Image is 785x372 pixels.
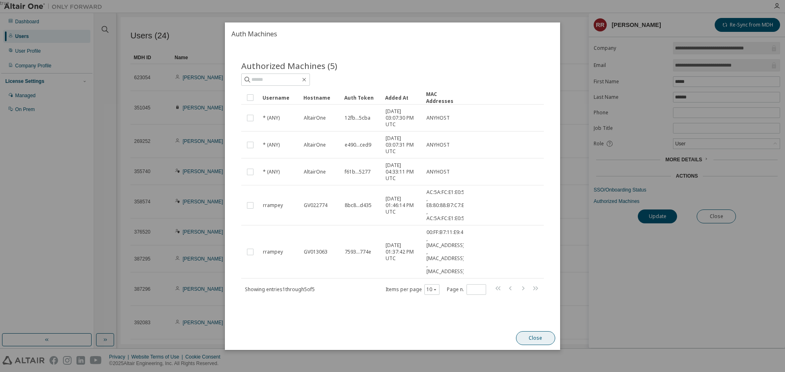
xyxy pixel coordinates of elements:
span: * (ANY) [263,115,280,121]
span: 8bc8...d435 [345,202,372,209]
span: [DATE] 03:07:30 PM UTC [386,108,419,128]
div: MAC Addresses [426,91,460,105]
span: [DATE] 04:33:11 PM UTC [386,162,419,182]
span: 7593...774e [345,249,371,255]
span: Showing entries 1 through 5 of 5 [245,285,315,292]
span: rrampey [263,202,283,209]
span: ANYHOST [426,169,450,175]
span: Items per page [386,284,440,294]
span: * (ANY) [263,169,280,175]
span: GV022774 [304,202,327,209]
h2: Auth Machines [225,22,560,45]
span: [DATE] 01:46:14 PM UTC [386,196,419,215]
span: ANYHOST [426,115,450,121]
span: f61b...5277 [345,169,370,175]
div: Hostname [303,91,338,104]
span: 12fb...5cba [345,115,370,121]
span: AC:5A:FC:E1:E0:5F , E8:80:88:B7:C7:EA , AC:5A:FC:E1:E0:5B [426,189,468,222]
span: AltairOne [304,115,326,121]
span: AltairOne [304,169,326,175]
span: [DATE] 03:07:31 PM UTC [386,135,419,155]
span: * (ANY) [263,142,280,148]
div: Added At [385,91,419,104]
span: rrampey [263,249,283,255]
span: GV013063 [304,249,327,255]
span: [DATE] 01:37:42 PM UTC [386,242,419,262]
div: Username [262,91,297,104]
span: 00:FF:B7:11:E9:41 , [MAC_ADDRESS] , [MAC_ADDRESS] , [MAC_ADDRESS] [426,229,466,275]
div: Auth Token [344,91,379,104]
span: Page n. [447,284,486,294]
button: 10 [426,286,437,292]
span: ANYHOST [426,142,450,148]
button: Close [516,331,555,345]
span: Authorized Machines (5) [241,60,337,71]
span: e490...ced9 [345,142,371,148]
span: AltairOne [304,142,326,148]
